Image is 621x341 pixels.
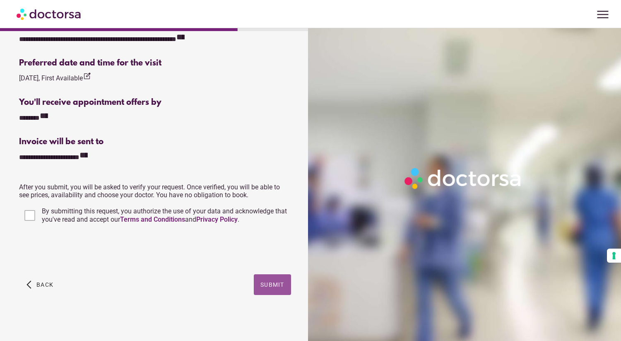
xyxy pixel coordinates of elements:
span: Submit [260,281,284,288]
span: menu [595,7,611,22]
button: Your consent preferences for tracking technologies [607,249,621,263]
button: arrow_back_ios Back [23,274,57,295]
i: edit_square [83,72,91,80]
div: You'll receive appointment offers by [19,98,291,107]
a: Terms and Conditions [120,215,185,223]
span: By submitting this request, you authorize the use of your data and acknowledge that you've read a... [42,207,287,223]
span: Back [36,281,53,288]
a: Privacy Policy [196,215,238,223]
iframe: reCAPTCHA [19,234,145,266]
div: Preferred date and time for the visit [19,58,291,68]
button: Submit [254,274,291,295]
img: Doctorsa.com [17,5,82,23]
div: [DATE], First Available [19,72,91,83]
div: Invoice will be sent to [19,137,291,147]
p: After you submit, you will be asked to verify your request. Once verified, you will be able to se... [19,183,291,199]
img: Logo-Doctorsa-trans-White-partial-flat.png [401,164,525,192]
